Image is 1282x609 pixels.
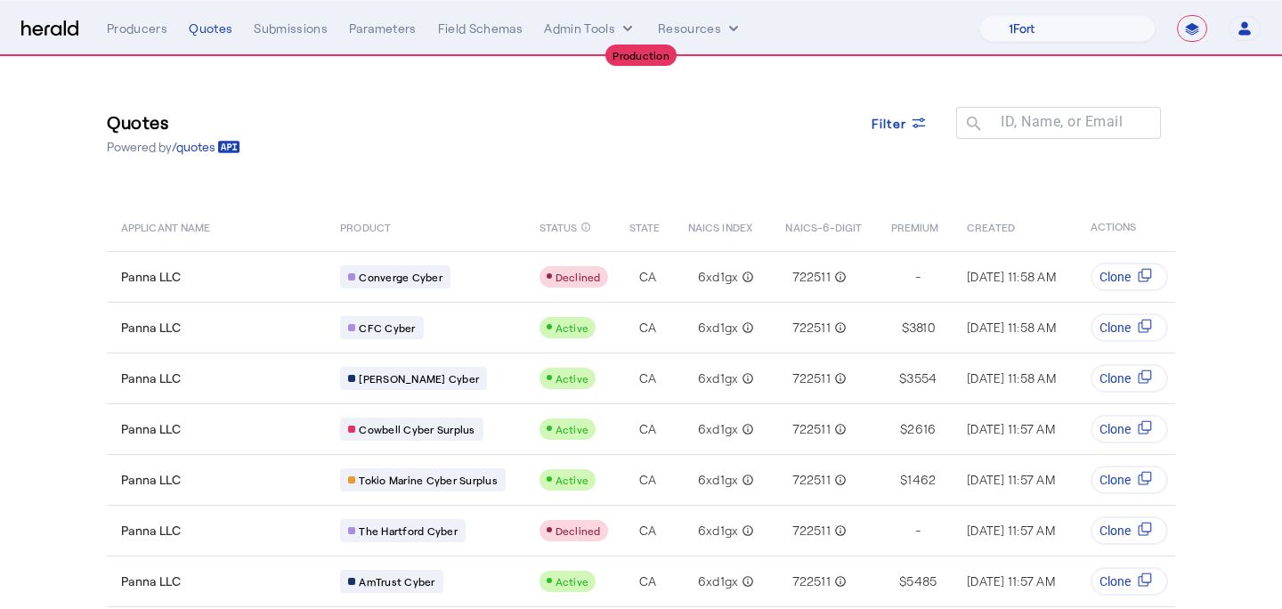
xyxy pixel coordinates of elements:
[121,522,181,540] span: Panna LLC
[359,371,479,386] span: [PERSON_NAME] Cyber
[785,217,862,235] span: NAICS-6-DIGIT
[831,420,847,438] mat-icon: info_outline
[639,268,657,286] span: CA
[738,522,754,540] mat-icon: info_outline
[556,372,589,385] span: Active
[792,319,831,337] span: 722511
[872,114,907,133] span: Filter
[121,572,181,590] span: Panna LLC
[349,20,417,37] div: Parameters
[857,107,943,139] button: Filter
[121,268,181,286] span: Panna LLC
[359,270,442,284] span: Converge Cyber
[967,217,1015,235] span: CREATED
[121,420,181,438] span: Panna LLC
[967,523,1055,538] span: [DATE] 11:57 AM
[629,217,660,235] span: STATE
[1099,522,1131,540] span: Clone
[907,420,936,438] span: 2616
[738,268,754,286] mat-icon: info_outline
[121,471,181,489] span: Panna LLC
[359,321,415,335] span: CFC Cyber
[556,271,601,283] span: Declined
[556,321,589,334] span: Active
[738,572,754,590] mat-icon: info_outline
[792,572,831,590] span: 722511
[1091,313,1168,342] button: Clone
[792,420,831,438] span: 722511
[1001,113,1123,130] mat-label: ID, Name, or Email
[831,471,847,489] mat-icon: info_outline
[1099,572,1131,590] span: Clone
[639,522,657,540] span: CA
[698,572,739,590] span: 6xd1gx
[738,319,754,337] mat-icon: info_outline
[107,20,167,37] div: Producers
[639,572,657,590] span: CA
[639,420,657,438] span: CA
[698,522,739,540] span: 6xd1gx
[831,319,847,337] mat-icon: info_outline
[359,524,458,538] span: The Hartford Cyber
[738,369,754,387] mat-icon: info_outline
[967,370,1056,386] span: [DATE] 11:58 AM
[556,575,589,588] span: Active
[967,320,1056,335] span: [DATE] 11:58 AM
[906,572,937,590] span: 5485
[21,20,78,37] img: Herald Logo
[556,423,589,435] span: Active
[967,421,1055,436] span: [DATE] 11:57 AM
[1099,420,1131,438] span: Clone
[359,422,475,436] span: Cowbell Cyber Surplus
[909,319,935,337] span: 3810
[1099,471,1131,489] span: Clone
[1091,516,1168,545] button: Clone
[967,573,1055,589] span: [DATE] 11:57 AM
[698,268,739,286] span: 6xd1gx
[556,524,601,537] span: Declined
[438,20,523,37] div: Field Schemas
[639,319,657,337] span: CA
[254,20,328,37] div: Submissions
[107,110,240,134] h3: Quotes
[1076,201,1176,251] th: ACTIONS
[792,471,831,489] span: 722511
[580,217,591,237] mat-icon: info_outline
[107,138,240,156] p: Powered by
[915,522,921,540] span: -
[902,319,909,337] span: $
[544,20,637,37] button: internal dropdown menu
[738,471,754,489] mat-icon: info_outline
[698,420,739,438] span: 6xd1gx
[792,268,831,286] span: 722511
[639,369,657,387] span: CA
[172,138,240,156] a: /quotes
[121,319,181,337] span: Panna LLC
[698,369,739,387] span: 6xd1gx
[792,369,831,387] span: 722511
[899,369,906,387] span: $
[1091,364,1168,393] button: Clone
[907,471,936,489] span: 1462
[792,522,831,540] span: 722511
[121,217,210,235] span: APPLICANT NAME
[967,269,1056,284] span: [DATE] 11:58 AM
[1091,466,1168,494] button: Clone
[900,471,907,489] span: $
[1091,567,1168,596] button: Clone
[1091,415,1168,443] button: Clone
[956,114,986,136] mat-icon: search
[1099,268,1131,286] span: Clone
[915,268,921,286] span: -
[831,572,847,590] mat-icon: info_outline
[967,472,1055,487] span: [DATE] 11:57 AM
[1099,369,1131,387] span: Clone
[1099,319,1131,337] span: Clone
[698,471,739,489] span: 6xd1gx
[540,217,578,235] span: STATUS
[189,20,232,37] div: Quotes
[688,217,752,235] span: NAICS INDEX
[121,369,181,387] span: Panna LLC
[556,474,589,486] span: Active
[899,572,906,590] span: $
